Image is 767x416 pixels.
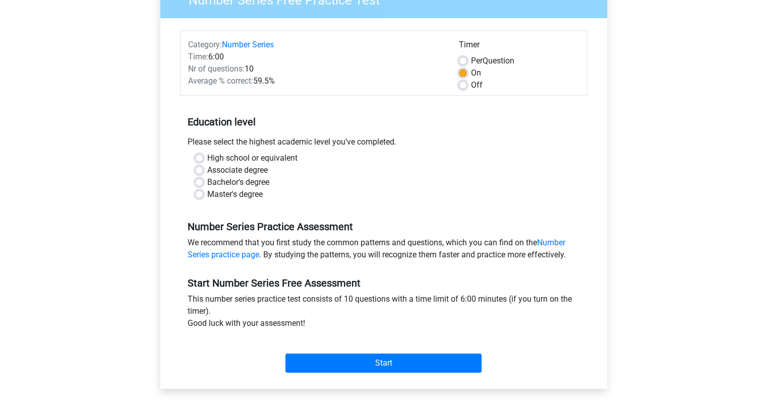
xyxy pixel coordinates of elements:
[188,221,580,233] h5: Number Series Practice Assessment
[207,176,269,188] label: Bachelor's degree
[181,63,451,75] div: 10
[188,52,208,61] span: Time:
[471,56,483,65] span: Per
[188,76,253,86] span: Average % correct:
[471,67,481,79] label: On
[188,40,222,49] span: Category:
[188,238,565,259] a: Number Series practice page
[471,79,483,91] label: Off
[471,55,514,67] label: Question
[180,136,587,152] div: Please select the highest academic level you’ve completed.
[459,39,579,55] div: Timer
[188,64,245,74] span: Nr of questions:
[285,354,482,373] input: Start
[207,164,268,176] label: Associate degree
[207,152,298,164] label: High school or equivalent
[181,51,451,63] div: 6:00
[188,277,580,289] h5: Start Number Series Free Assessment
[180,237,587,265] div: We recommend that you first study the common patterns and questions, which you can find on the . ...
[222,40,274,49] a: Number Series
[207,188,263,200] label: Master's degree
[188,112,580,132] h5: Education level
[181,75,451,87] div: 59.5%
[180,293,587,333] div: This number series practice test consists of 10 questions with a time limit of 6:00 minutes (if y...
